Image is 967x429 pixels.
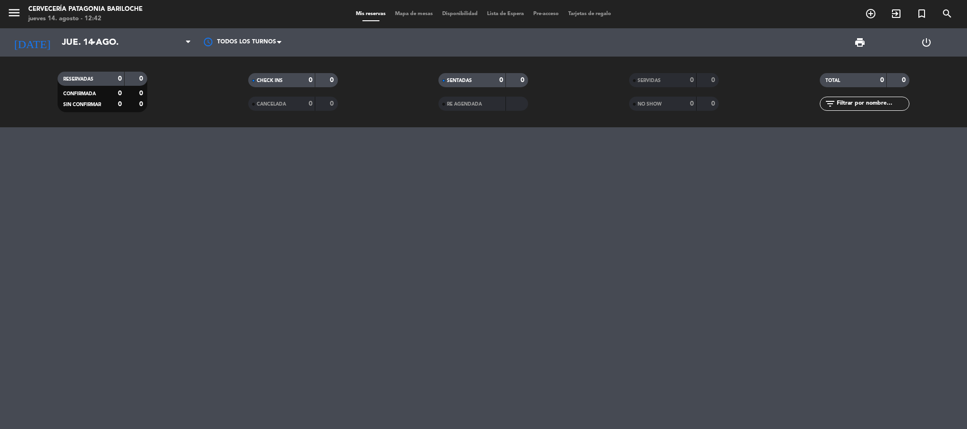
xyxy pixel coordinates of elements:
[825,78,840,83] span: TOTAL
[390,11,437,16] span: Mapa de mesas
[88,37,99,48] i: arrow_drop_down
[118,90,122,97] strong: 0
[330,77,336,83] strong: 0
[921,37,932,48] i: power_settings_new
[711,100,717,107] strong: 0
[28,5,143,14] div: Cervecería Patagonia Bariloche
[63,102,101,107] span: SIN CONFIRMAR
[836,99,909,109] input: Filtrar por nombre...
[916,8,927,19] i: turned_in_not
[902,77,908,83] strong: 0
[893,28,960,57] div: LOG OUT
[563,11,616,16] span: Tarjetas de regalo
[330,100,336,107] strong: 0
[309,100,312,107] strong: 0
[880,77,884,83] strong: 0
[139,90,145,97] strong: 0
[865,8,876,19] i: add_circle_outline
[7,32,57,53] i: [DATE]
[139,75,145,82] strong: 0
[63,77,93,82] span: RESERVADAS
[638,102,662,107] span: NO SHOW
[854,37,866,48] span: print
[891,8,902,19] i: exit_to_app
[28,14,143,24] div: jueves 14. agosto - 12:42
[257,102,286,107] span: CANCELADA
[447,78,472,83] span: SENTADAS
[529,11,563,16] span: Pre-acceso
[63,91,96,96] span: CONFIRMADA
[499,77,503,83] strong: 0
[309,77,312,83] strong: 0
[824,98,836,109] i: filter_list
[690,100,694,107] strong: 0
[118,101,122,107] strong: 0
[7,6,21,23] button: menu
[482,11,529,16] span: Lista de Espera
[447,102,482,107] span: RE AGENDADA
[690,77,694,83] strong: 0
[257,78,283,83] span: CHECK INS
[942,8,953,19] i: search
[139,101,145,107] strong: 0
[711,77,717,83] strong: 0
[351,11,390,16] span: Mis reservas
[118,75,122,82] strong: 0
[437,11,482,16] span: Disponibilidad
[7,6,21,20] i: menu
[521,77,526,83] strong: 0
[638,78,661,83] span: SERVIDAS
